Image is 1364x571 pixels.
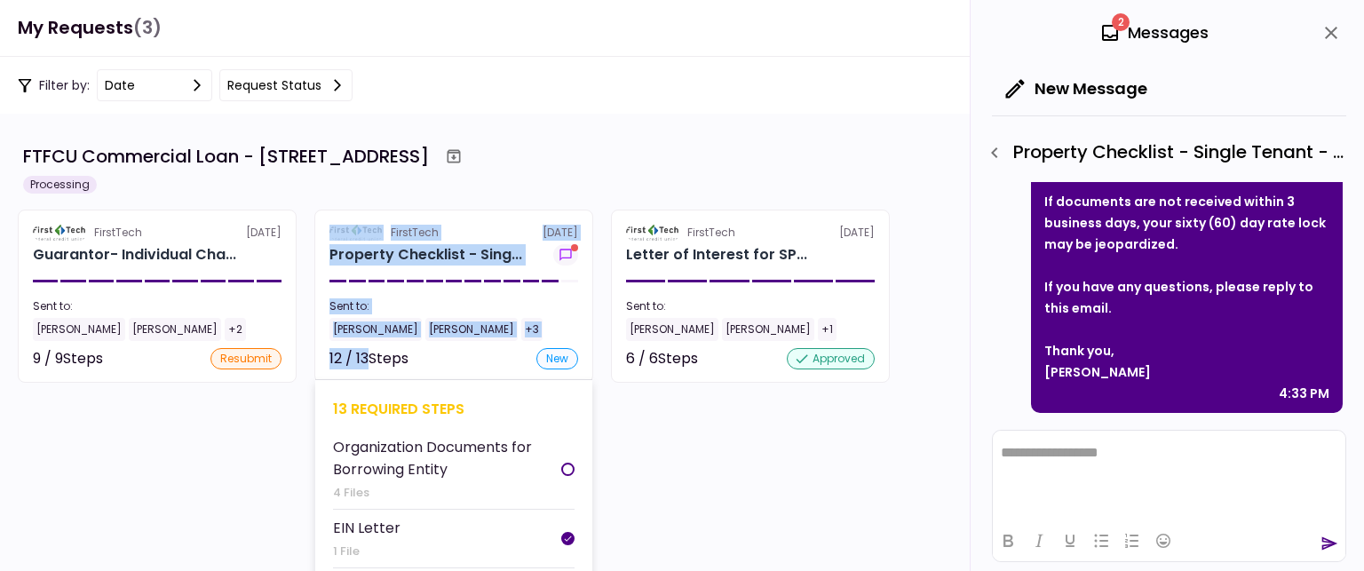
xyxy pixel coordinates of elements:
div: Property Checklist - Single Tenant - Property Operating Statements [979,138,1346,168]
button: Archive workflow [438,140,470,172]
button: Bold [993,528,1023,553]
div: FTFCU Commercial Loan - [STREET_ADDRESS] [23,143,429,170]
div: Sent to: [33,298,282,314]
div: Thank you, [1044,340,1329,361]
div: Sent to: [626,298,875,314]
button: New Message [992,66,1162,112]
div: 4:33 PM [1279,383,1329,404]
button: Italic [1024,528,1054,553]
div: 6 / 6 Steps [626,348,698,369]
div: new [536,348,578,369]
div: FirstTech [391,225,439,241]
div: EIN Letter [333,517,400,539]
div: If documents are not received within 3 business days, your sixty (60) day rate lock may be jeopar... [1044,191,1329,255]
div: Guarantor- Individual Charles Eldredge [33,244,236,266]
div: 12 / 13 Steps [329,348,408,369]
div: [DATE] [329,225,578,241]
button: Underline [1055,528,1085,553]
button: Bullet list [1086,528,1116,553]
img: Partner logo [33,225,87,241]
div: +1 [818,318,837,341]
div: [PERSON_NAME] [329,318,422,341]
div: Messages [1099,20,1209,46]
div: [PERSON_NAME] [626,318,718,341]
div: FirstTech [687,225,735,241]
div: Organization Documents for Borrowing Entity [333,436,561,480]
div: Processing [23,176,97,194]
div: [DATE] [33,225,282,241]
div: [PERSON_NAME] [1044,361,1329,383]
div: +3 [521,318,543,341]
div: +2 [225,318,246,341]
div: [PERSON_NAME] [722,318,814,341]
div: approved [787,348,875,369]
div: Property Checklist - Single Tenant 1151-B Hospital Wy, Pocatello, ID [329,244,522,266]
img: Partner logo [329,225,384,241]
button: send [1320,535,1338,552]
h1: My Requests [18,10,162,46]
span: 2 [1112,13,1130,31]
div: 9 / 9 Steps [33,348,103,369]
div: Sent to: [329,298,578,314]
button: Emojis [1148,528,1178,553]
div: [PERSON_NAME] [129,318,221,341]
div: Filter by: [18,69,353,101]
button: Numbered list [1117,528,1147,553]
img: Partner logo [626,225,680,241]
div: Letter of Interest for SPECIALTY PROPERTIES LLC 1151-B Hospital Way Pocatello [626,244,807,266]
button: Request status [219,69,353,101]
iframe: Rich Text Area [993,431,1345,519]
div: FirstTech [94,225,142,241]
div: 4 Files [333,484,561,502]
button: close [1316,18,1346,48]
div: [PERSON_NAME] [33,318,125,341]
button: date [97,69,212,101]
button: show-messages [553,244,578,266]
div: 13 required steps [333,398,575,420]
div: [PERSON_NAME] [425,318,518,341]
div: resubmit [210,348,282,369]
div: [DATE] [626,225,875,241]
div: If you have any questions, please reply to this email. [1044,276,1329,319]
div: date [105,75,135,95]
span: (3) [133,10,162,46]
div: 1 File [333,543,400,560]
